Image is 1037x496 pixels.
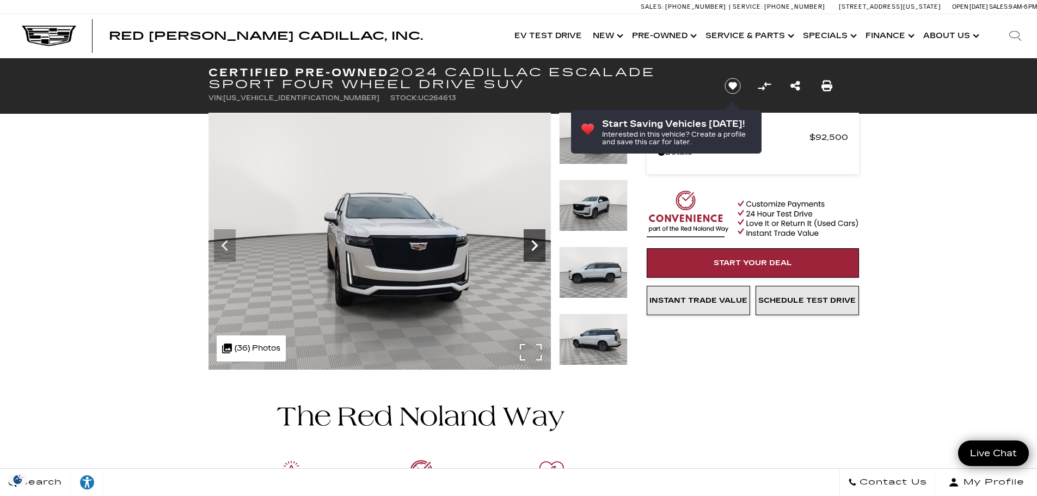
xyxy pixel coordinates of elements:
strong: Certified Pre-Owned [208,66,390,79]
a: Finance [860,14,918,58]
button: Open user profile menu [936,469,1037,496]
span: VIN: [208,94,223,102]
span: Instant Trade Value [649,296,747,305]
img: Certified Used 2024 Crystal White Tricoat Cadillac Sport image 5 [559,247,628,298]
div: (36) Photos [217,335,286,362]
a: Sales: [PHONE_NUMBER] [641,4,729,10]
span: Open [DATE] [952,3,988,10]
span: Schedule Test Drive [758,296,856,305]
button: Save vehicle [721,77,745,95]
h1: 2024 Cadillac Escalade Sport Four Wheel Drive SUV [208,66,707,90]
span: Live Chat [965,447,1022,460]
img: Opt-Out Icon [5,474,30,485]
span: Start Your Deal [714,259,792,267]
span: 9 AM-6 PM [1009,3,1037,10]
a: Explore your accessibility options [71,469,104,496]
span: Red [PERSON_NAME] Cadillac, Inc. [109,29,423,42]
img: Certified Used 2024 Crystal White Tricoat Cadillac Sport image 6 [559,314,628,365]
span: Red [PERSON_NAME] [658,130,809,145]
a: EV Test Drive [509,14,587,58]
a: Red [PERSON_NAME] $92,500 [658,130,848,145]
span: Sales: [641,3,664,10]
a: Instant Trade Value [647,286,750,315]
section: Click to Open Cookie Consent Modal [5,474,30,485]
a: Red [PERSON_NAME] Cadillac, Inc. [109,30,423,41]
a: Pre-Owned [627,14,700,58]
a: Schedule Test Drive [756,286,859,315]
span: UC264613 [418,94,456,102]
a: Specials [797,14,860,58]
span: Search [17,475,62,490]
img: Certified Used 2024 Crystal White Tricoat Cadillac Sport image 4 [559,180,628,231]
a: Service: [PHONE_NUMBER] [729,4,828,10]
span: [PHONE_NUMBER] [764,3,825,10]
div: Explore your accessibility options [71,474,103,491]
a: Share this Certified Pre-Owned 2024 Cadillac Escalade Sport Four Wheel Drive SUV [790,78,800,94]
img: Certified Used 2024 Crystal White Tricoat Cadillac Sport image 3 [559,113,628,164]
a: Live Chat [958,440,1029,466]
a: [STREET_ADDRESS][US_STATE] [839,3,941,10]
div: Previous [214,229,236,262]
span: Service: [733,3,763,10]
span: [PHONE_NUMBER] [665,3,726,10]
button: Compare Vehicle [756,78,772,94]
span: $92,500 [809,130,848,145]
a: New [587,14,627,58]
a: Print this Certified Pre-Owned 2024 Cadillac Escalade Sport Four Wheel Drive SUV [821,78,832,94]
span: Stock: [390,94,418,102]
a: Start Your Deal [647,248,859,278]
img: Cadillac Dark Logo with Cadillac White Text [22,26,76,46]
a: Details [658,145,848,160]
div: Next [524,229,545,262]
a: Contact Us [839,469,936,496]
a: Service & Parts [700,14,797,58]
span: My Profile [959,475,1024,490]
span: Contact Us [857,475,927,490]
a: About Us [918,14,983,58]
img: Certified Used 2024 Crystal White Tricoat Cadillac Sport image 3 [208,113,551,370]
span: Sales: [989,3,1009,10]
span: [US_VEHICLE_IDENTIFICATION_NUMBER] [223,94,379,102]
